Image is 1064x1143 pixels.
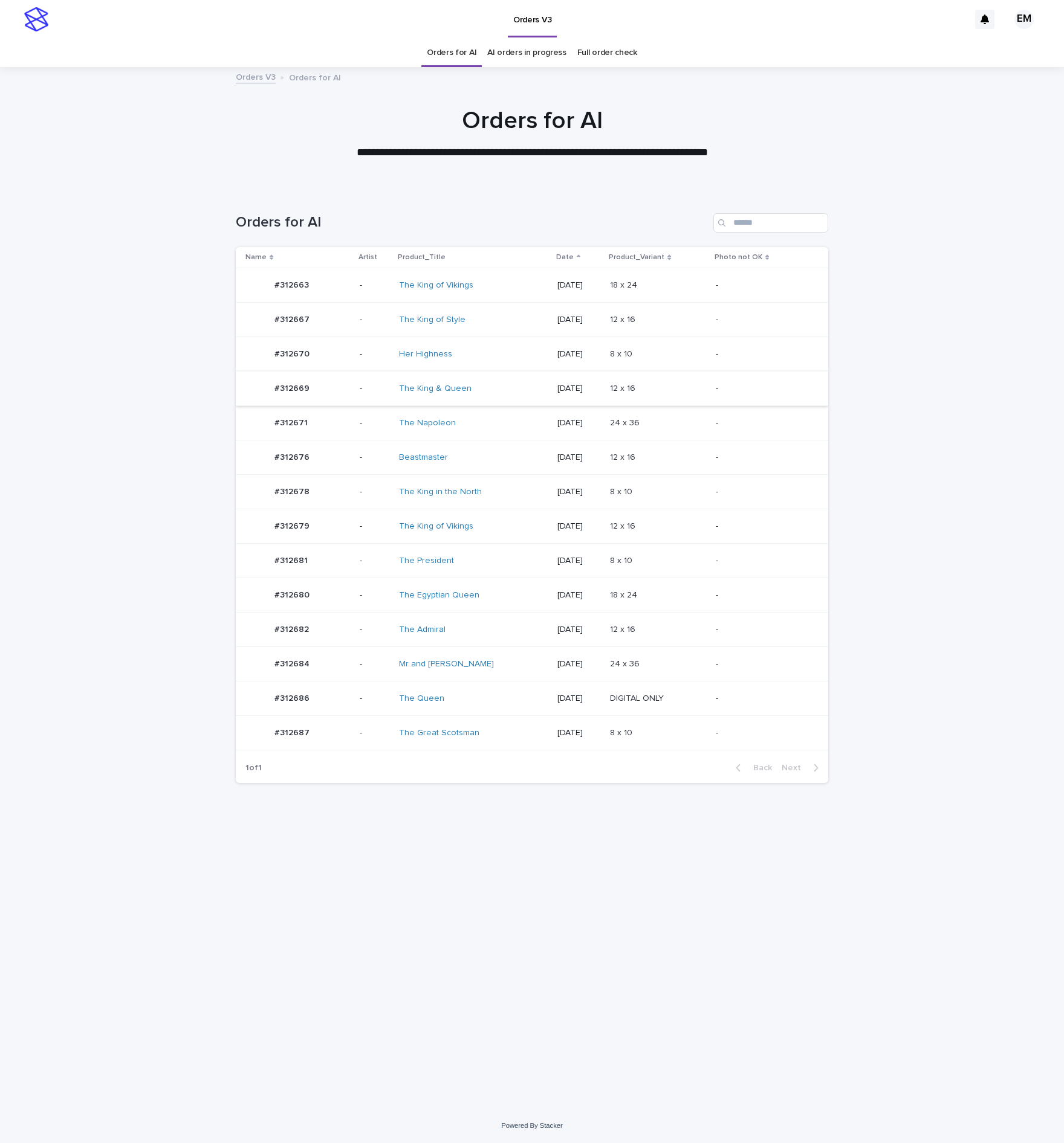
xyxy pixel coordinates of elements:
tr: #312687#312687 -The Great Scotsman [DATE]8 x 108 x 10 - [236,716,828,750]
a: Her Highness [399,349,452,359]
p: #312682 [274,622,311,635]
p: [DATE] [557,728,601,738]
p: - [360,694,389,704]
a: The Napoleon [399,418,456,428]
p: - [360,625,389,635]
a: Mr and [PERSON_NAME] [399,659,494,669]
p: [DATE] [557,659,601,669]
button: Back [726,762,777,773]
tr: #312669#312669 -The King & Queen [DATE]12 x 1612 x 16 - [236,372,828,406]
p: - [716,349,809,359]
p: 8 x 10 [610,485,635,497]
p: #312667 [274,312,312,325]
p: 12 x 16 [610,450,638,463]
a: AI orders in progress [487,39,566,67]
p: 12 x 16 [610,622,638,635]
p: #312678 [274,485,312,497]
p: - [716,521,809,532]
a: The King & Queen [399,384,472,394]
p: [DATE] [557,694,601,704]
p: - [716,418,809,428]
p: - [716,728,809,738]
p: 12 x 16 [610,381,638,394]
p: Artist [358,251,377,264]
p: - [360,487,389,497]
p: 24 x 36 [610,416,642,428]
p: [DATE] [557,590,601,600]
h1: Orders for AI [236,106,828,135]
p: 12 x 16 [610,519,638,532]
span: Next [782,764,808,772]
p: - [360,659,389,669]
p: - [716,487,809,497]
tr: #312682#312682 -The Admiral [DATE]12 x 1612 x 16 - [236,613,828,647]
tr: #312667#312667 -The King of Style [DATE]12 x 1612 x 16 - [236,303,828,337]
p: [DATE] [557,418,601,428]
p: 18 x 24 [610,278,640,291]
a: Beastmaster [399,452,448,463]
a: Powered By Stacker [501,1122,562,1129]
p: - [360,452,389,463]
tr: #312684#312684 -Mr and [PERSON_NAME] [DATE]24 x 3624 x 36 - [236,647,828,681]
tr: #312671#312671 -The Napoleon [DATE]24 x 3624 x 36 - [236,406,828,440]
p: 8 x 10 [610,726,635,738]
a: The King of Vikings [399,280,473,291]
p: Orders for AI [289,70,341,83]
tr: #312663#312663 -The King of Vikings [DATE]18 x 2418 x 24 - [236,268,828,303]
p: DIGITAL ONLY [610,691,666,704]
p: Date [556,251,574,264]
p: #312686 [274,691,312,704]
a: The King in the North [399,487,482,497]
tr: #312680#312680 -The Egyptian Queen [DATE]18 x 2418 x 24 - [236,578,828,613]
p: [DATE] [557,349,601,359]
input: Search [713,213,828,233]
a: The King of Vikings [399,521,473,532]
p: [DATE] [557,521,601,532]
p: #312676 [274,450,312,463]
p: - [716,694,809,704]
p: [DATE] [557,625,601,635]
p: - [360,418,389,428]
p: - [360,315,389,325]
p: - [716,625,809,635]
tr: #312681#312681 -The President [DATE]8 x 108 x 10 - [236,544,828,578]
p: #312679 [274,519,312,532]
p: Photo not OK [715,251,762,264]
p: [DATE] [557,315,601,325]
p: - [360,556,389,566]
tr: #312670#312670 -Her Highness [DATE]8 x 108 x 10 - [236,337,828,372]
p: #312671 [274,416,310,428]
tr: #312686#312686 -The Queen [DATE]DIGITAL ONLYDIGITAL ONLY - [236,681,828,716]
p: [DATE] [557,556,601,566]
p: - [360,280,389,291]
p: Product_Title [398,251,446,264]
p: - [716,315,809,325]
p: - [360,590,389,600]
p: - [360,521,389,532]
p: - [716,280,809,291]
img: stacker-logo-s-only.png [24,7,48,31]
p: 8 x 10 [610,553,635,566]
a: Orders V3 [236,69,276,83]
p: Name [245,251,267,264]
p: #312663 [274,278,311,291]
p: - [716,590,809,600]
p: [DATE] [557,280,601,291]
p: #312687 [274,726,312,738]
p: - [716,556,809,566]
p: #312670 [274,347,312,359]
p: 12 x 16 [610,312,638,325]
p: 1 of 1 [236,753,271,783]
tr: #312678#312678 -The King in the North [DATE]8 x 108 x 10 - [236,475,828,509]
p: - [716,452,809,463]
button: Next [777,762,828,773]
a: The Egyptian Queen [399,590,479,600]
a: The King of Style [399,315,465,325]
p: #312669 [274,381,312,394]
p: 24 x 36 [610,657,642,669]
p: #312684 [274,657,312,669]
p: [DATE] [557,487,601,497]
p: [DATE] [557,384,601,394]
p: Product_Variant [609,251,664,264]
